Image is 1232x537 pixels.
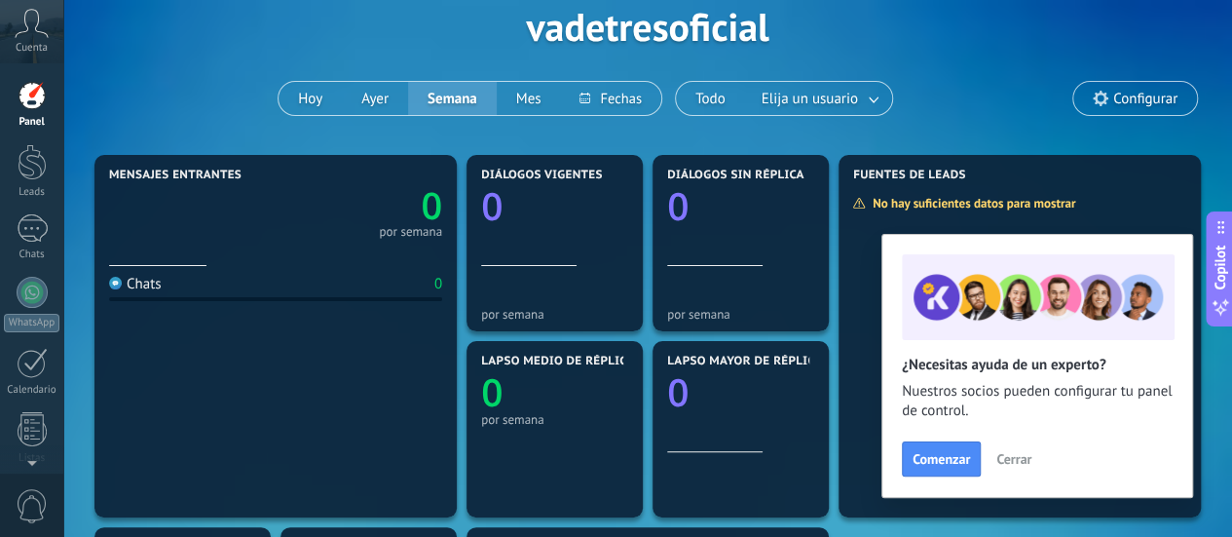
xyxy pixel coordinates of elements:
div: Leads [4,186,60,199]
img: Chats [109,277,122,289]
div: Panel [4,116,60,129]
span: Diálogos sin réplica [667,169,804,182]
button: Elija un usuario [745,82,892,115]
text: 0 [667,180,689,232]
div: No hay suficientes datos para mostrar [852,195,1089,211]
div: por semana [481,307,628,322]
button: Semana [408,82,497,115]
span: Lapso medio de réplica [481,355,635,368]
span: Lapso mayor de réplica [667,355,822,368]
text: 0 [481,180,503,232]
text: 0 [481,366,503,418]
h2: ¿Necesitas ayuda de un experto? [902,356,1173,374]
div: WhatsApp [4,314,59,332]
div: Chats [4,249,60,261]
text: 0 [667,366,689,418]
span: Nuestros socios pueden configurar tu panel de control. [902,382,1173,421]
span: Mensajes entrantes [109,169,242,182]
span: Cerrar [996,452,1031,466]
button: Comenzar [902,441,981,477]
button: Hoy [279,82,342,115]
span: Configurar [1113,91,1177,107]
span: Elija un usuario [758,86,862,112]
span: Copilot [1211,245,1230,289]
span: Cuenta [16,42,48,55]
button: Cerrar [988,444,1040,474]
span: Fuentes de leads [853,169,966,182]
div: 0 [434,275,442,293]
a: 0 [276,180,442,231]
button: Fechas [560,82,660,115]
div: por semana [667,307,814,322]
span: Diálogos vigentes [481,169,603,182]
div: por semana [379,227,442,237]
div: Chats [109,275,162,293]
button: Ayer [342,82,408,115]
text: 0 [421,180,442,231]
div: por semana [481,412,628,427]
button: Todo [676,82,745,115]
div: Calendario [4,384,60,397]
button: Mes [497,82,561,115]
span: Comenzar [913,452,970,466]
